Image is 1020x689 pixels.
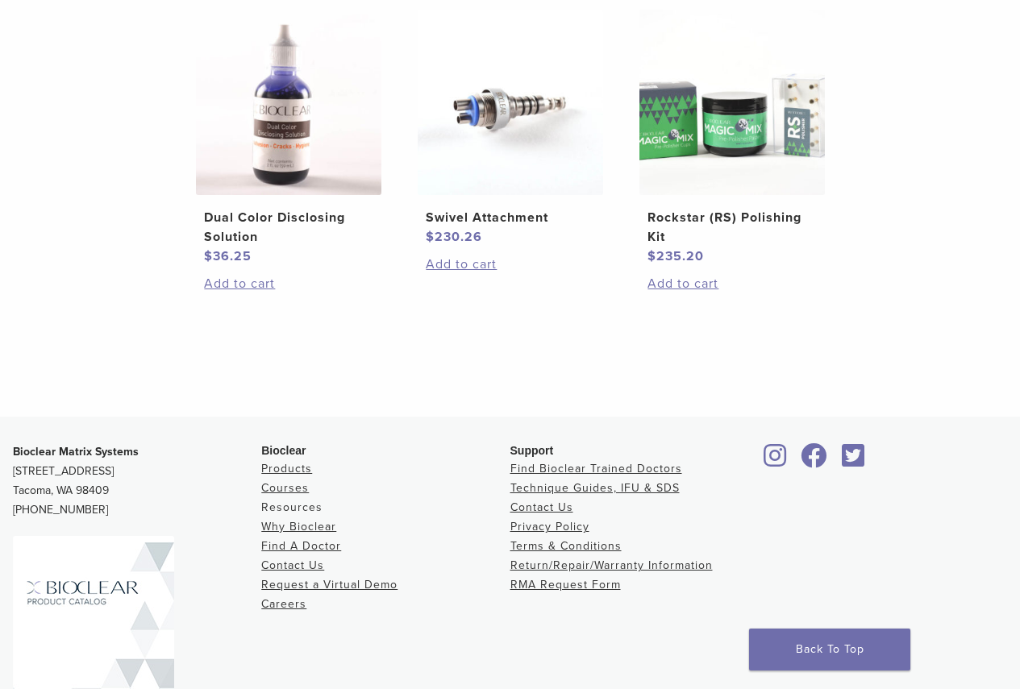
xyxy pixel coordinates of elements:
a: Add to cart: “Dual Color Disclosing Solution” [204,274,372,293]
p: [STREET_ADDRESS] Tacoma, WA 98409 [PHONE_NUMBER] [13,442,261,520]
bdi: 230.26 [426,229,482,245]
a: Privacy Policy [510,520,589,533]
a: Swivel AttachmentSwivel Attachment $230.26 [411,10,609,247]
a: Contact Us [261,558,324,572]
a: Why Bioclear [261,520,336,533]
span: Bioclear [261,444,306,457]
a: RMA Request Form [510,578,621,591]
a: Add to cart: “Swivel Attachment” [426,255,593,274]
a: Careers [261,597,306,611]
h2: Dual Color Disclosing Solution [204,208,372,247]
a: Terms & Conditions [510,539,622,553]
a: Find Bioclear Trained Doctors [510,462,682,475]
span: $ [426,229,435,245]
strong: Bioclear Matrix Systems [13,445,139,459]
a: Resources [261,500,323,514]
bdi: 235.20 [647,248,704,264]
h2: Rockstar (RS) Polishing Kit [647,208,815,247]
a: Add to cart: “Rockstar (RS) Polishing Kit” [647,274,815,293]
a: Products [261,462,312,475]
a: Find A Doctor [261,539,341,553]
a: Technique Guides, IFU & SDS [510,481,680,495]
bdi: 36.25 [204,248,252,264]
img: Dual Color Disclosing Solution [196,10,381,195]
a: Return/Repair/Warranty Information [510,558,713,572]
img: Swivel Attachment [418,10,603,195]
a: Bioclear [796,453,833,469]
a: Rockstar (RS) Polishing KitRockstar (RS) Polishing Kit $235.20 [633,10,831,266]
a: Courses [261,481,309,495]
span: $ [204,248,213,264]
a: Bioclear [759,453,793,469]
span: $ [647,248,656,264]
a: Request a Virtual Demo [261,578,398,591]
a: Contact Us [510,500,573,514]
h2: Swivel Attachment [426,208,593,227]
a: Dual Color Disclosing SolutionDual Color Disclosing Solution $36.25 [189,10,387,266]
a: Bioclear [836,453,870,469]
a: Back To Top [749,629,910,670]
span: Support [510,444,554,457]
img: Rockstar (RS) Polishing Kit [639,10,825,195]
